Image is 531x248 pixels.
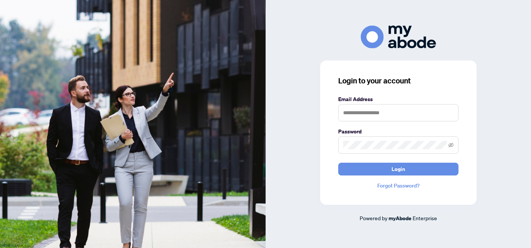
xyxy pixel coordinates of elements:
[338,76,458,86] h3: Login to your account
[392,163,405,175] span: Login
[361,26,436,48] img: ma-logo
[338,95,458,103] label: Email Address
[360,215,387,221] span: Powered by
[448,142,454,148] span: eye-invisible
[338,181,458,190] a: Forgot Password?
[413,215,437,221] span: Enterprise
[338,163,458,175] button: Login
[338,127,458,136] label: Password
[389,214,411,222] a: myAbode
